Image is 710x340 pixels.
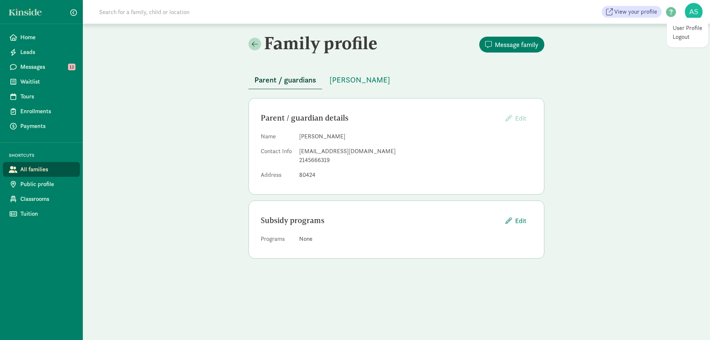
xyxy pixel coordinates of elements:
div: 2145666319 [299,156,532,165]
span: All families [20,165,74,174]
span: Messages [20,63,74,71]
a: Waitlist [3,74,80,89]
span: Tuition [20,209,74,218]
div: None [299,235,532,243]
button: Message family [479,37,544,53]
button: Parent / guardians [248,71,322,89]
span: Message family [495,40,538,50]
span: Tours [20,92,74,101]
input: Search for a family, child or location [95,4,302,19]
div: Parent / guardian details [261,112,500,124]
button: [PERSON_NAME] [324,71,396,89]
a: View your profile [602,6,662,18]
span: View your profile [614,7,657,16]
span: Home [20,33,74,42]
span: Public profile [20,180,74,189]
a: Leads [3,45,80,60]
dt: Contact Info [261,147,293,168]
span: Parent / guardians [254,74,316,86]
a: Enrollments [3,104,80,119]
a: Messages 12 [3,60,80,74]
a: Payments [3,119,80,134]
a: [PERSON_NAME] [324,76,396,84]
a: Tuition [3,206,80,221]
h2: Family profile [248,33,395,53]
dt: Address [261,171,293,182]
span: Edit [515,114,526,122]
a: Home [3,30,80,45]
a: Tours [3,89,80,104]
span: Edit [515,216,526,226]
div: Subsidy programs [261,215,500,226]
a: Logout [673,33,702,41]
button: Edit [500,213,532,229]
span: Waitlist [20,77,74,86]
a: Public profile [3,177,80,192]
span: 12 [68,64,75,70]
span: [PERSON_NAME] [329,74,390,86]
span: Leads [20,48,74,57]
a: All families [3,162,80,177]
dt: Programs [261,235,293,246]
dd: [PERSON_NAME] [299,132,532,141]
dd: 80424 [299,171,532,179]
span: Payments [20,122,74,131]
div: [EMAIL_ADDRESS][DOMAIN_NAME] [299,147,532,156]
a: Parent / guardians [248,76,322,84]
iframe: Chat Widget [673,304,710,340]
dt: Name [261,132,293,144]
span: Enrollments [20,107,74,116]
span: Classrooms [20,195,74,203]
a: Classrooms [3,192,80,206]
a: User Profile [673,24,702,33]
button: Edit [500,110,532,126]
